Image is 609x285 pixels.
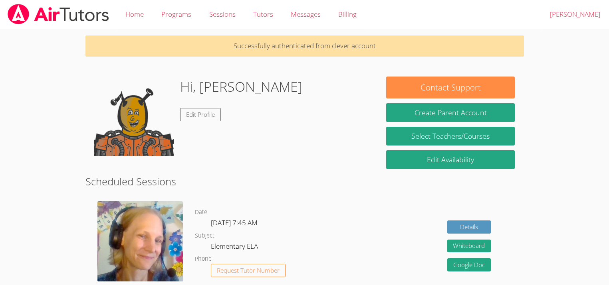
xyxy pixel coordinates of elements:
[447,258,491,271] a: Google Doc
[217,267,280,273] span: Request Tutor Number
[7,4,110,24] img: airtutors_banner-c4298cdbf04f3fff15de1276eac7730deb9818008684d7c2e4769d2f7ddbe033.png
[97,201,183,281] img: avatar.png
[195,254,212,264] dt: Phone
[94,77,174,156] img: default.png
[85,174,524,189] h2: Scheduled Sessions
[180,108,221,121] a: Edit Profile
[85,35,524,57] p: Successfully authenticated from clever account
[195,207,207,217] dt: Date
[195,231,214,241] dt: Subject
[386,103,515,122] button: Create Parent Account
[447,240,491,253] button: Whiteboard
[291,10,321,19] span: Messages
[447,220,491,234] a: Details
[211,264,286,277] button: Request Tutor Number
[386,77,515,98] button: Contact Support
[386,150,515,169] a: Edit Availability
[211,218,258,227] span: [DATE] 7:45 AM
[180,77,302,97] h1: Hi, [PERSON_NAME]
[386,127,515,145] a: Select Teachers/Courses
[211,241,260,254] dd: Elementary ELA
